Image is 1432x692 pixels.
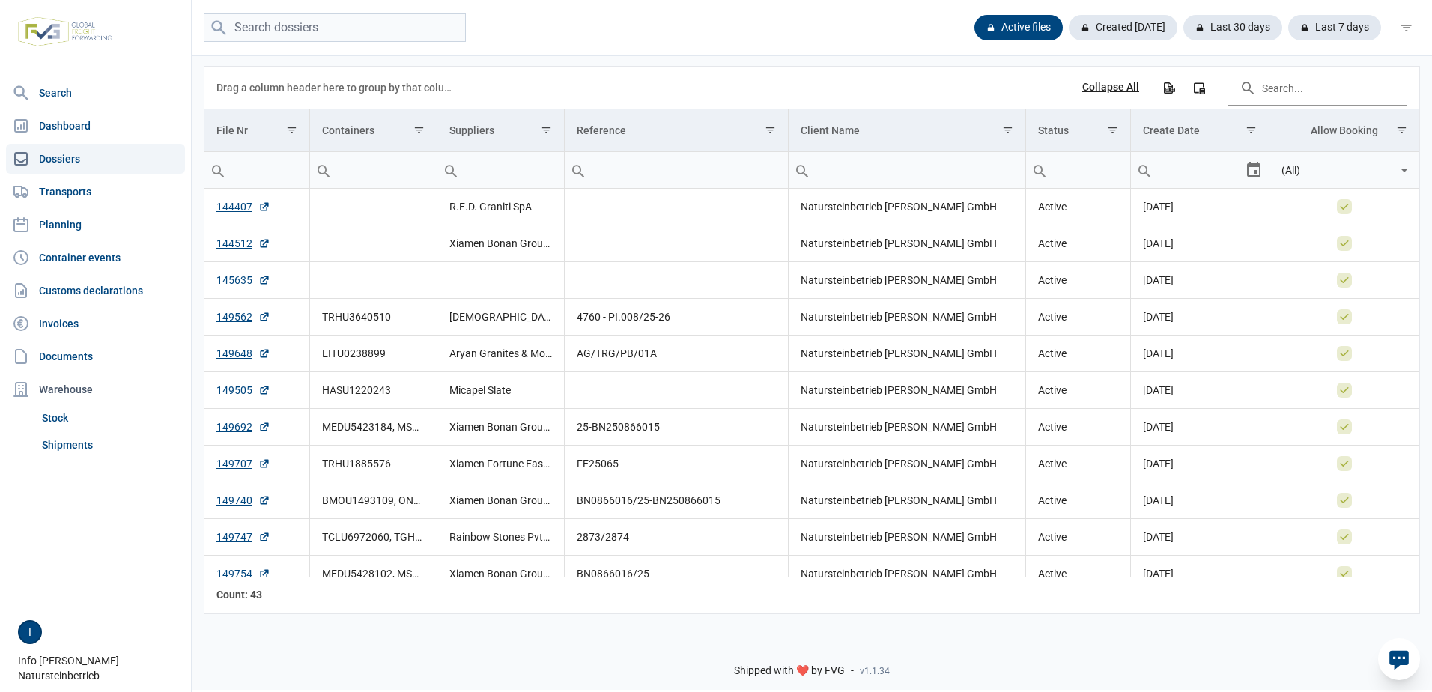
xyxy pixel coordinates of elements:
td: Column Allow Booking [1269,109,1419,152]
a: Invoices [6,309,185,339]
td: Natursteinbetrieb [PERSON_NAME] GmbH [789,446,1026,482]
td: Active [1025,299,1131,336]
div: Data grid toolbar [216,67,1407,109]
td: Filter cell [309,152,437,189]
div: Search box [310,152,337,188]
div: Create Date [1143,124,1200,136]
td: BN0866016/25-BN250866015 [564,482,789,519]
span: Shipped with ❤️ by FVG [734,664,845,678]
a: 149562 [216,309,270,324]
a: 144512 [216,236,270,251]
td: Aryan Granites & Monuments Pvt. Ltd. [437,336,564,372]
td: Natursteinbetrieb [PERSON_NAME] GmbH [789,482,1026,519]
span: Show filter options for column 'Status' [1107,124,1118,136]
input: Filter cell [789,152,1025,188]
a: Dossiers [6,144,185,174]
td: Xiamen Bonan Group Co., Ltd. [437,482,564,519]
div: Reference [577,124,626,136]
td: FE25065 [564,446,789,482]
a: Stock [36,404,185,431]
input: Filter cell [1269,152,1395,188]
input: Filter cell [565,152,789,188]
td: Filter cell [789,152,1026,189]
td: Column File Nr [204,109,309,152]
td: Active [1025,336,1131,372]
a: 149747 [216,529,270,544]
a: Planning [6,210,185,240]
td: Filter cell [1131,152,1269,189]
a: 149648 [216,346,270,361]
td: Micapel Slate [437,372,564,409]
td: Natursteinbetrieb [PERSON_NAME] GmbH [789,409,1026,446]
div: Warehouse [6,374,185,404]
a: Search [6,78,185,108]
a: Container events [6,243,185,273]
td: HASU1220243 [309,372,437,409]
a: 149692 [216,419,270,434]
td: Filter cell [204,152,309,189]
td: Column Client Name [789,109,1026,152]
td: Column Suppliers [437,109,564,152]
a: Shipments [36,431,185,458]
a: 149505 [216,383,270,398]
a: Customs declarations [6,276,185,306]
td: BMOU1493109, ONEU2101974, ONEU2307076 [309,482,437,519]
td: Active [1025,189,1131,225]
td: Xiamen Bonan Group Co., Ltd. [437,225,564,262]
td: Natursteinbetrieb [PERSON_NAME] GmbH [789,372,1026,409]
div: Last 7 days [1288,15,1381,40]
td: Active [1025,372,1131,409]
input: Search dossiers [204,13,466,43]
span: [DATE] [1143,384,1174,396]
span: [DATE] [1143,421,1174,433]
td: TRHU3640510 [309,299,437,336]
span: v1.1.34 [860,665,890,677]
td: Natursteinbetrieb [PERSON_NAME] GmbH [789,262,1026,299]
a: 149740 [216,493,270,508]
div: Drag a column header here to group by that column [216,76,457,100]
input: Filter cell [1026,152,1131,188]
a: 144407 [216,199,270,214]
div: Suppliers [449,124,494,136]
td: [DEMOGRAPHIC_DATA] Granites [437,299,564,336]
div: Column Chooser [1186,74,1213,101]
div: File Nr [216,124,248,136]
td: Xiamen Fortune East Imp & Exp Co., Ltd. [437,446,564,482]
td: 25-BN250866015 [564,409,789,446]
span: [DATE] [1143,311,1174,323]
td: Filter cell [437,152,564,189]
td: Filter cell [564,152,789,189]
span: Show filter options for column 'Containers' [413,124,425,136]
div: Status [1038,124,1069,136]
a: 145635 [216,273,270,288]
td: TRHU1885576 [309,446,437,482]
div: Export all data to Excel [1155,74,1182,101]
div: Search box [565,152,592,188]
td: TCLU6972060, TGHU3828866 [309,519,437,556]
input: Filter cell [310,152,437,188]
td: Column Reference [564,109,789,152]
td: Filter cell [1025,152,1131,189]
div: Client Name [801,124,860,136]
td: Natursteinbetrieb [PERSON_NAME] GmbH [789,299,1026,336]
div: Collapse All [1082,81,1139,94]
span: [DATE] [1143,274,1174,286]
td: R.E.D. Graniti SpA [437,189,564,225]
div: Select [1245,152,1263,188]
td: Active [1025,519,1131,556]
input: Filter cell [204,152,309,188]
td: 4760 - PI.008/25-26 [564,299,789,336]
div: filter [1393,14,1420,41]
td: Natursteinbetrieb [PERSON_NAME] GmbH [789,336,1026,372]
button: I [18,620,42,644]
td: MEDU5423184, MSBU3095790, MSMU2384880, MSMU2839839, TGCU2134100 [309,409,437,446]
a: 149707 [216,456,270,471]
div: Search box [437,152,464,188]
td: Column Status [1025,109,1131,152]
div: Containers [322,124,374,136]
span: - [851,664,854,678]
td: Column Create Date [1131,109,1269,152]
input: Search in the data grid [1228,70,1407,106]
td: Filter cell [1269,152,1419,189]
